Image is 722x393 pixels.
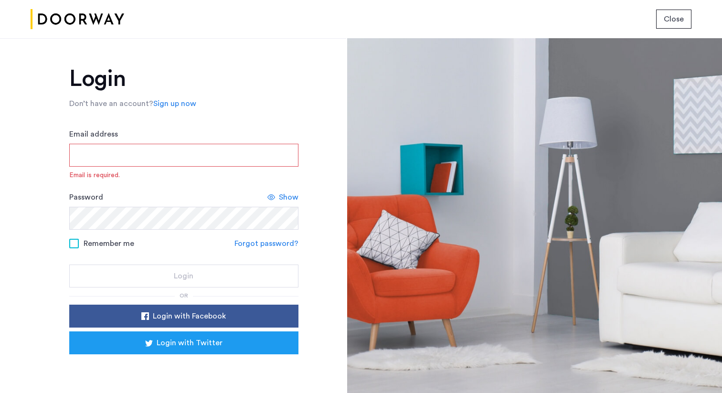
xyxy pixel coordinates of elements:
[153,310,226,322] span: Login with Facebook
[157,337,223,349] span: Login with Twitter
[664,13,684,25] span: Close
[84,357,284,378] iframe: Sign in with Google Button
[69,305,298,328] button: button
[279,191,298,203] span: Show
[69,67,298,90] h1: Login
[153,98,196,109] a: Sign up now
[656,10,691,29] button: button
[69,100,153,107] span: Don’t have an account?
[234,238,298,249] a: Forgot password?
[174,270,193,282] span: Login
[69,191,103,203] label: Password
[69,265,298,287] button: button
[69,128,118,140] label: Email address
[84,238,134,249] span: Remember me
[31,1,124,37] img: logo
[180,293,188,298] span: or
[69,331,298,354] button: button
[69,170,298,180] span: Email is required.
